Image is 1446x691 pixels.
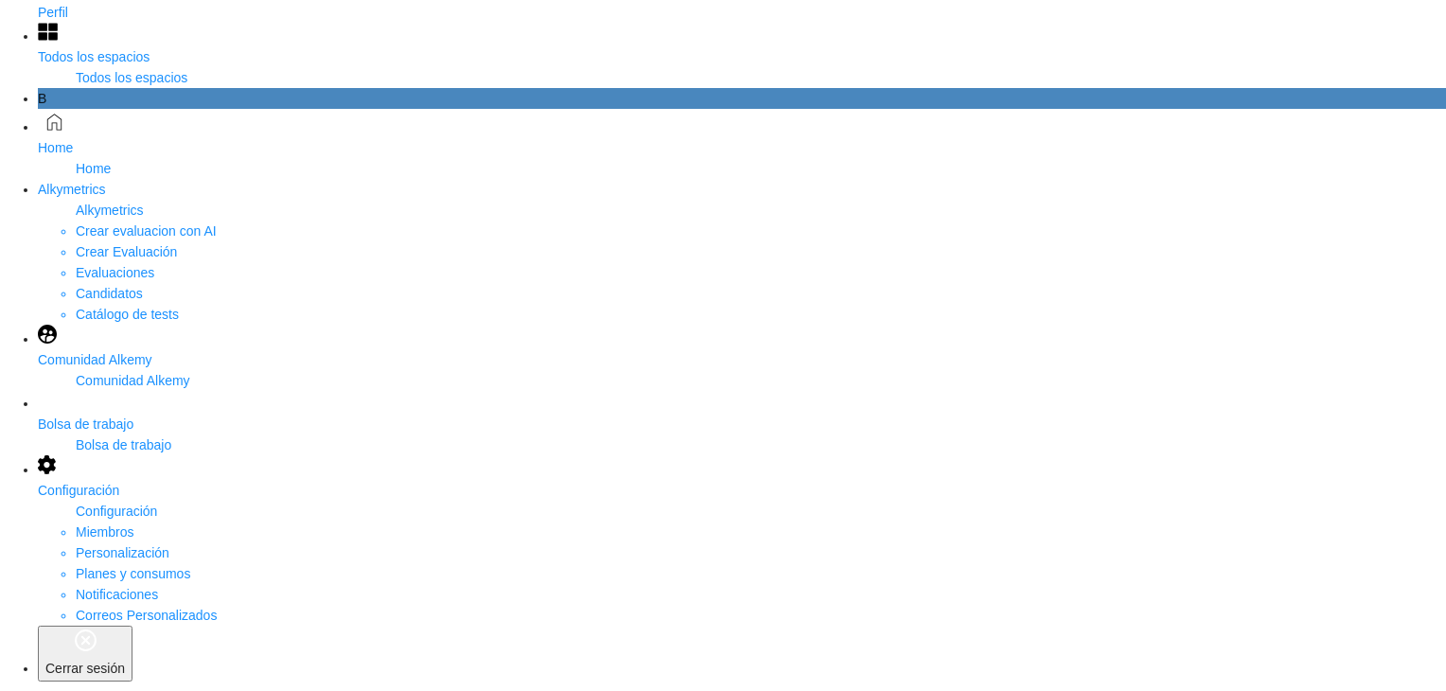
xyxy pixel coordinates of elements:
[76,504,157,519] span: Configuración
[45,661,125,676] span: Cerrar sesión
[76,203,144,218] span: Alkymetrics
[76,524,133,540] a: Miembros
[76,608,217,623] a: Correos Personalizados
[76,545,169,560] a: Personalización
[38,140,73,155] span: Home
[38,416,133,432] span: Bolsa de trabajo
[38,49,150,64] span: Todos los espacios
[76,373,190,388] span: Comunidad Alkemy
[76,307,179,322] a: Catálogo de tests
[76,161,111,176] span: Home
[76,587,158,602] a: Notificaciones
[38,5,68,20] span: Perfil
[38,352,152,367] span: Comunidad Alkemy
[76,223,217,239] a: Crear evaluacion con AI
[38,91,46,106] span: B
[76,265,154,280] a: Evaluaciones
[76,244,177,259] a: Crear Evaluación
[76,70,187,85] span: Todos los espacios
[38,182,106,197] span: Alkymetrics
[76,566,190,581] a: Planes y consumos
[76,286,143,301] a: Candidatos
[38,483,119,498] span: Configuración
[76,437,171,452] span: Bolsa de trabajo
[38,626,132,682] button: Cerrar sesión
